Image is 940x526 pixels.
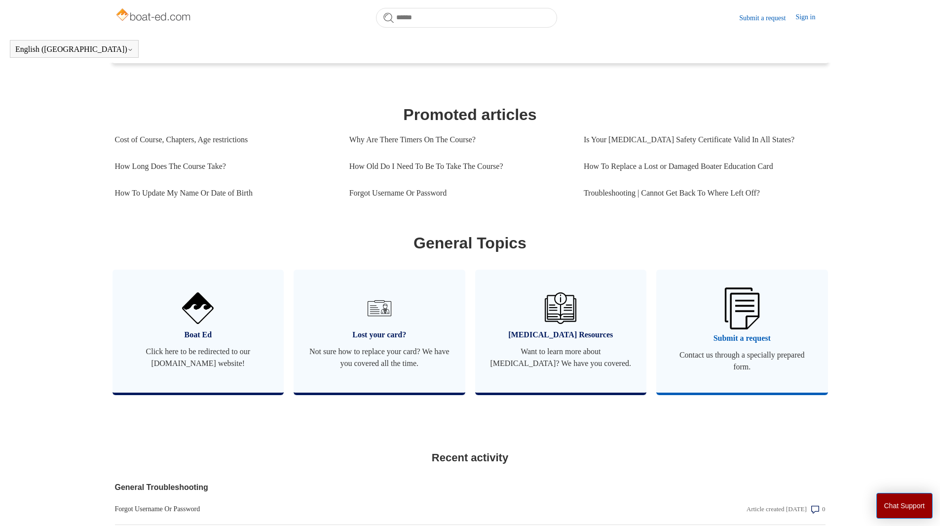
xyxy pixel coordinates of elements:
a: Is Your [MEDICAL_DATA] Safety Certificate Valid In All States? [584,126,818,153]
div: Article created [DATE] [747,504,807,514]
a: How To Replace a Lost or Damaged Boater Education Card [584,153,818,180]
span: Want to learn more about [MEDICAL_DATA]? We have you covered. [490,346,632,369]
a: Submit a request [739,13,795,23]
span: [MEDICAL_DATA] Resources [490,329,632,341]
img: 01HZPCYVT14CG9T703FEE4SFXC [364,292,395,324]
a: Lost your card? Not sure how to replace your card? We have you covered all the time. [294,270,465,393]
span: Lost your card? [308,329,451,341]
a: Sign in [795,12,825,24]
a: Submit a request Contact us through a specially prepared form. [656,270,828,393]
span: Submit a request [671,332,813,344]
a: How Long Does The Course Take? [115,153,335,180]
img: 01HZPCYW3NK71669VZTW7XY4G9 [725,287,759,329]
h1: General Topics [115,231,826,255]
img: 01HZPCYVNCVF44JPJQE4DN11EA [182,292,214,324]
h1: Promoted articles [115,103,826,126]
span: Contact us through a specially prepared form. [671,349,813,373]
h2: Recent activity [115,449,826,466]
a: [MEDICAL_DATA] Resources Want to learn more about [MEDICAL_DATA]? We have you covered. [475,270,647,393]
img: 01HZPCYVZMCNPYXCC0DPA2R54M [545,292,576,324]
a: Troubleshooting | Cannot Get Back To Where Left Off? [584,180,818,206]
a: General Troubleshooting [115,482,612,493]
a: Forgot Username Or Password [115,504,612,514]
span: Click here to be redirected to our [DOMAIN_NAME] website! [127,346,269,369]
a: Forgot Username Or Password [349,180,569,206]
a: Boat Ed Click here to be redirected to our [DOMAIN_NAME] website! [113,270,284,393]
span: Boat Ed [127,329,269,341]
img: Boat-Ed Help Center home page [115,6,193,26]
span: Not sure how to replace your card? We have you covered all the time. [308,346,451,369]
button: Chat Support [876,493,933,519]
a: How Old Do I Need To Be To Take The Course? [349,153,569,180]
input: Search [376,8,557,28]
a: Why Are There Timers On The Course? [349,126,569,153]
button: English ([GEOGRAPHIC_DATA]) [15,45,133,54]
a: Cost of Course, Chapters, Age restrictions [115,126,335,153]
a: How To Update My Name Or Date of Birth [115,180,335,206]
